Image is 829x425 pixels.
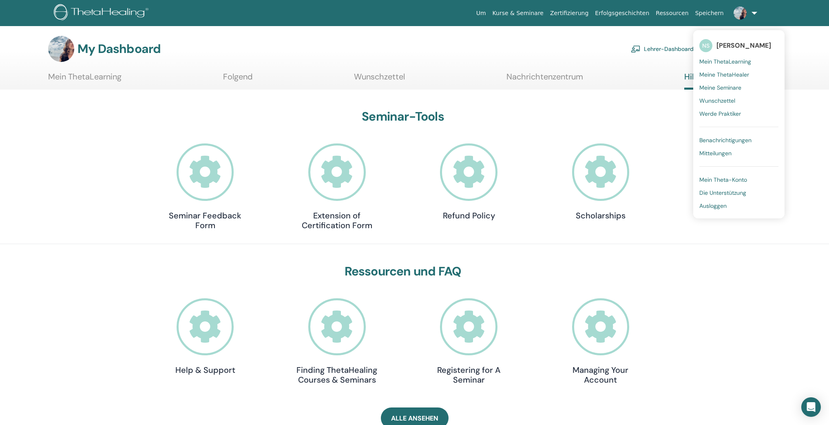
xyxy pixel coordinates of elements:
[164,365,246,375] h4: Help & Support
[699,97,735,104] span: Wunschzettel
[54,4,151,22] img: logo.png
[699,186,778,199] a: Die Unterstützung
[391,414,438,423] span: Alle ansehen
[699,134,778,147] a: Benachrichtigungen
[48,72,122,88] a: Mein ThetaLearning
[473,6,489,21] a: Um
[699,199,778,212] a: Ausloggen
[506,72,583,88] a: Nachrichtenzentrum
[699,81,778,94] a: Meine Seminare
[296,298,378,385] a: Finding ThetaHealing Courses & Seminars
[652,6,692,21] a: Ressourcen
[560,143,641,220] a: Scholarships
[684,72,757,90] a: Hilfe & Ressourcen
[560,298,641,385] a: Managing Your Account
[699,55,778,68] a: Mein ThetaLearning
[801,397,821,417] div: Open Intercom Messenger
[699,176,747,183] span: Mein Theta-Konto
[428,211,510,220] h4: Refund Policy
[489,6,547,21] a: Kurse & Seminare
[692,6,727,21] a: Speichern
[699,137,752,144] span: Benachrichtigungen
[547,6,592,21] a: Zertifizierung
[734,7,747,20] img: default.jpg
[164,143,246,230] a: Seminar Feedback Form
[699,202,727,209] span: Ausloggen
[77,42,161,56] h3: My Dashboard
[699,107,778,120] a: Werde Praktiker
[699,94,778,107] a: Wunschzettel
[631,45,641,53] img: chalkboard-teacher.svg
[699,36,778,55] a: NS[PERSON_NAME]
[716,41,771,50] span: [PERSON_NAME]
[699,173,778,186] a: Mein Theta-Konto
[164,298,246,375] a: Help & Support
[428,298,510,385] a: Registering for A Seminar
[699,150,732,157] span: Mitteilungen
[428,143,510,220] a: Refund Policy
[699,110,741,117] span: Werde Praktiker
[296,211,378,230] h4: Extension of Certification Form
[699,58,751,65] span: Mein ThetaLearning
[164,109,641,124] h3: Seminar-Tools
[699,147,778,160] a: Mitteilungen
[296,365,378,385] h4: Finding ThetaHealing Courses & Seminars
[48,36,74,62] img: default.jpg
[164,211,246,230] h4: Seminar Feedback Form
[699,84,741,91] span: Meine Seminare
[699,189,746,196] span: Die Unterstützung
[699,39,712,52] span: NS
[428,365,510,385] h4: Registering for A Seminar
[223,72,253,88] a: Folgend
[164,264,641,279] h3: Ressourcen und FAQ
[699,71,749,78] span: Meine ThetaHealer
[560,365,641,385] h4: Managing Your Account
[354,72,405,88] a: Wunschzettel
[592,6,652,21] a: Erfolgsgeschichten
[699,68,778,81] a: Meine ThetaHealer
[560,211,641,220] h4: Scholarships
[631,40,694,58] a: Lehrer-Dashboard
[296,143,378,230] a: Extension of Certification Form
